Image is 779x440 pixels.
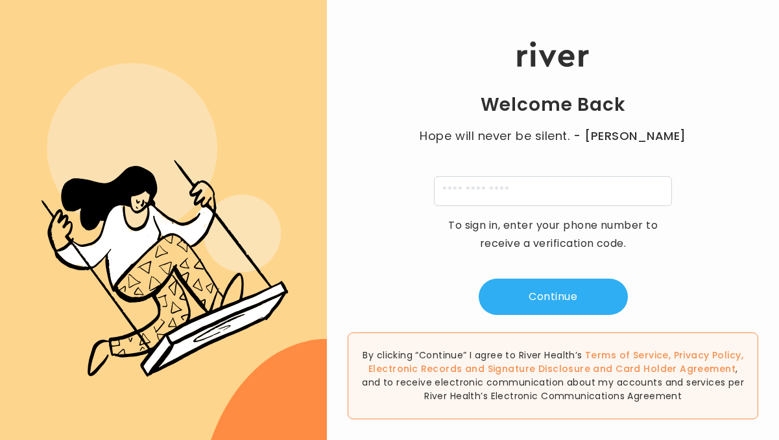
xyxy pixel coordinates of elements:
[348,332,758,419] div: By clicking “Continue” I agree to River Health’s
[573,127,686,145] span: - [PERSON_NAME]
[368,349,743,375] span: , , and
[616,362,736,375] a: Card Holder Agreement
[362,362,744,402] span: , and to receive electronic communication about my accounts and services per River Health’s Elect...
[585,349,669,362] a: Terms of Service
[440,216,667,253] p: To sign in, enter your phone number to receive a verification code.
[479,279,628,315] button: Continue
[368,362,590,375] a: Electronic Records and Signature Disclosure
[674,349,741,362] a: Privacy Policy
[481,93,626,117] h1: Welcome Back
[407,127,699,145] p: Hope will never be silent.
